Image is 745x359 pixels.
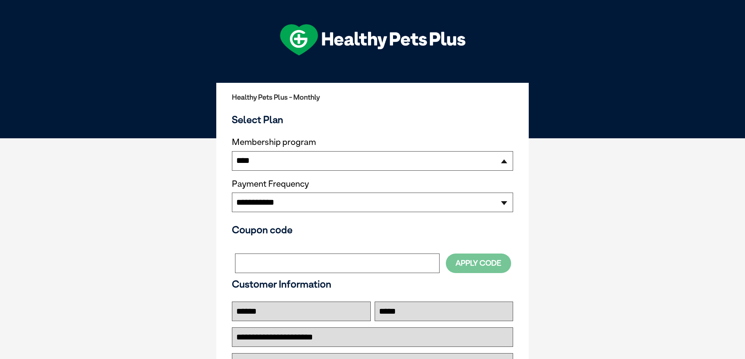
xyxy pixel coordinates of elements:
h3: Customer Information [232,278,513,290]
label: Membership program [232,137,513,147]
label: Payment Frequency [232,179,309,189]
h3: Coupon code [232,224,513,236]
h2: Healthy Pets Plus - Monthly [232,93,513,101]
button: Apply Code [446,254,511,273]
img: hpp-logo-landscape-green-white.png [280,24,465,55]
h3: Select Plan [232,114,513,125]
